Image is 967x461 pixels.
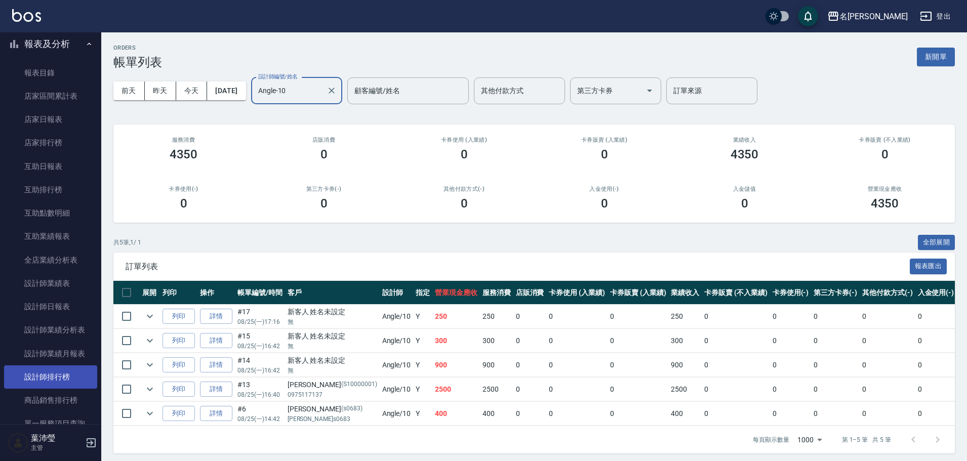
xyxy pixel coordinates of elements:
[770,378,812,401] td: 0
[413,281,432,305] th: 指定
[380,329,414,353] td: Angle /10
[546,281,608,305] th: 卡券使用 (入業績)
[4,131,97,154] a: 店家排行榜
[163,382,195,397] button: 列印
[860,305,915,328] td: 0
[163,309,195,324] button: 列印
[860,281,915,305] th: 其他付款方式(-)
[4,201,97,225] a: 互助點數明細
[915,305,957,328] td: 0
[513,281,547,305] th: 店販消費
[235,329,285,353] td: #15
[910,261,947,271] a: 報表匯出
[140,281,160,305] th: 展開
[4,412,97,435] a: 單一服務項目查詢
[258,73,298,80] label: 設計師編號/姓名
[413,305,432,328] td: Y
[916,7,955,26] button: 登出
[915,281,957,305] th: 入金使用(-)
[320,196,328,211] h3: 0
[741,196,748,211] h3: 0
[608,281,669,305] th: 卡券販賣 (入業績)
[827,186,943,192] h2: 營業現金應收
[113,55,162,69] h3: 帳單列表
[860,329,915,353] td: 0
[480,329,513,353] td: 300
[142,357,157,372] button: expand row
[288,342,377,351] p: 無
[237,390,283,399] p: 08/25 (一) 16:40
[770,353,812,377] td: 0
[839,10,908,23] div: 名[PERSON_NAME]
[160,281,197,305] th: 列印
[285,281,380,305] th: 客戶
[918,235,955,250] button: 全部展開
[770,329,812,353] td: 0
[546,305,608,328] td: 0
[827,137,943,143] h2: 卡券販賣 (不入業績)
[113,238,141,247] p: 共 5 筆, 1 / 1
[288,390,377,399] p: 0975117137
[668,353,702,377] td: 900
[413,378,432,401] td: Y
[668,281,702,305] th: 業績收入
[432,329,480,353] td: 300
[406,186,522,192] h2: 其他付款方式(-)
[200,406,232,422] a: 詳情
[163,333,195,349] button: 列印
[4,108,97,131] a: 店家日報表
[235,378,285,401] td: #13
[793,426,826,453] div: 1000
[702,281,770,305] th: 卡券販賣 (不入業績)
[811,353,860,377] td: 0
[200,333,232,349] a: 詳情
[200,382,232,397] a: 詳情
[770,305,812,328] td: 0
[546,329,608,353] td: 0
[406,137,522,143] h2: 卡券使用 (入業績)
[288,366,377,375] p: 無
[687,137,802,143] h2: 業績收入
[432,281,480,305] th: 營業現金應收
[142,406,157,421] button: expand row
[432,402,480,426] td: 400
[237,342,283,351] p: 08/25 (一) 16:42
[145,81,176,100] button: 昨天
[31,443,83,452] p: 主管
[811,281,860,305] th: 第三方卡券(-)
[461,196,468,211] h3: 0
[731,147,759,161] h3: 4350
[687,186,802,192] h2: 入金儲值
[113,81,145,100] button: 前天
[176,81,208,100] button: 今天
[4,31,97,57] button: 報表及分析
[668,378,702,401] td: 2500
[380,305,414,328] td: Angle /10
[4,225,97,248] a: 互助業績報表
[811,378,860,401] td: 0
[608,329,669,353] td: 0
[842,435,891,444] p: 第 1–5 筆 共 5 筆
[917,48,955,66] button: 新開單
[288,355,377,366] div: 新客人 姓名未設定
[641,82,658,99] button: Open
[823,6,912,27] button: 名[PERSON_NAME]
[432,353,480,377] td: 900
[546,402,608,426] td: 0
[207,81,246,100] button: [DATE]
[860,353,915,377] td: 0
[200,309,232,324] a: 詳情
[142,309,157,324] button: expand row
[163,357,195,373] button: 列印
[608,402,669,426] td: 0
[113,45,162,51] h2: ORDERS
[702,402,770,426] td: 0
[811,329,860,353] td: 0
[546,186,662,192] h2: 入金使用(-)
[811,305,860,328] td: 0
[4,295,97,318] a: 設計師日報表
[702,305,770,328] td: 0
[288,404,377,414] div: [PERSON_NAME]
[288,331,377,342] div: 新客人 姓名未設定
[126,186,241,192] h2: 卡券使用(-)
